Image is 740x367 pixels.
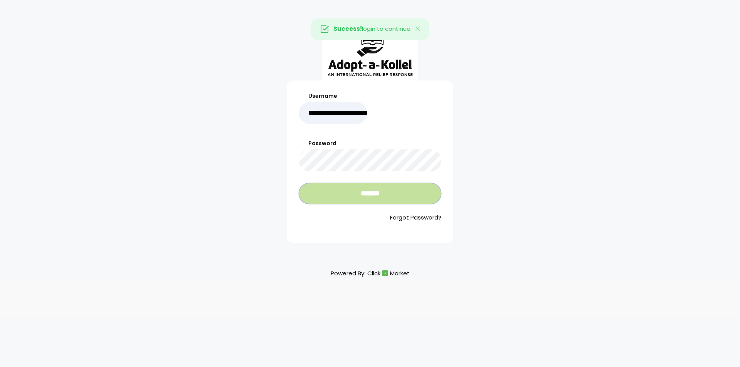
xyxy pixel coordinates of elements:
img: aak_logo_sm.jpeg [322,25,418,80]
a: ClickMarket [367,268,410,278]
p: Powered By: [331,268,410,278]
label: Password [299,139,441,147]
strong: Success! [333,25,362,33]
label: Username [299,92,367,100]
button: Close [407,19,429,40]
img: cm_icon.png [382,270,388,276]
div: login to continue. [311,18,429,40]
a: Forgot Password? [299,213,441,222]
